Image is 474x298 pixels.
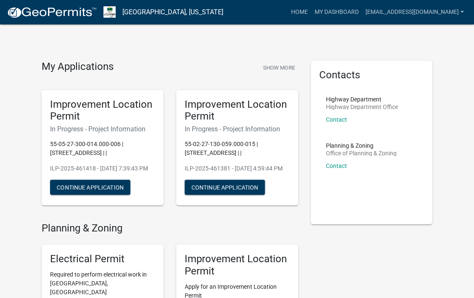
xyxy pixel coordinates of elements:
a: [EMAIL_ADDRESS][DOMAIN_NAME] [362,4,467,20]
p: Office of Planning & Zoning [326,150,397,156]
h4: My Applications [42,61,114,73]
h5: Contacts [319,69,424,81]
p: ILP-2025-461418 - [DATE] 7:39:43 PM [50,164,155,173]
button: Continue Application [50,180,130,195]
p: Highway Department [326,96,398,102]
p: Required to perform electrical work in [GEOGRAPHIC_DATA], [GEOGRAPHIC_DATA] [50,270,155,297]
a: Contact [326,116,347,123]
a: [GEOGRAPHIC_DATA], [US_STATE] [122,5,223,19]
h5: Electrical Permit [50,253,155,265]
button: Continue Application [185,180,265,195]
button: Show More [260,61,298,74]
h4: Planning & Zoning [42,222,298,234]
h5: Improvement Location Permit [185,98,290,123]
a: My Dashboard [311,4,362,20]
p: ILP-2025-461381 - [DATE] 4:59:44 PM [185,164,290,173]
img: Morgan County, Indiana [103,6,116,18]
h6: In Progress - Project Information [50,125,155,133]
h5: Improvement Location Permit [50,98,155,123]
a: Contact [326,162,347,169]
p: Highway Department Office [326,104,398,110]
h6: In Progress - Project Information [185,125,290,133]
h5: Improvement Location Permit [185,253,290,277]
p: Planning & Zoning [326,143,397,149]
p: 55-05-27-300-014.000-006 | [STREET_ADDRESS] | | [50,140,155,157]
p: 55-02-27-130-059.000-015 | [STREET_ADDRESS] | | [185,140,290,157]
a: Home [288,4,311,20]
